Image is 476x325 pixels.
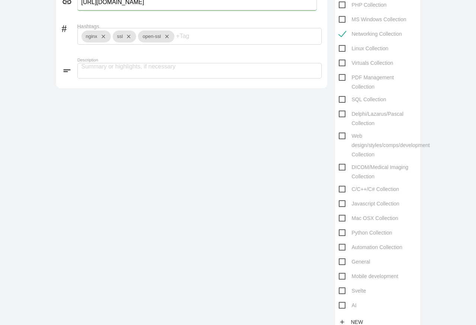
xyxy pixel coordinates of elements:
[339,131,430,141] span: Web design/styles/comps/development Collection
[339,272,398,281] span: Mobile development
[339,29,402,39] span: Networking Collection
[339,73,416,82] span: PDF Management Collection
[339,286,366,296] span: Svelte
[339,0,387,10] span: PHP Collection
[339,257,370,267] span: General
[339,163,416,172] span: DICOM/Medical Imaging Collection
[138,31,174,42] div: open-ssl
[339,44,389,53] span: Linux Collection
[161,31,170,42] i: close
[339,301,357,310] span: AI
[113,31,136,42] div: ssl
[97,31,106,42] i: close
[339,109,416,119] span: Delphi/Lazarus/Pascal Collection
[339,15,406,24] span: MS Windows Collection
[123,31,132,42] i: close
[77,23,322,29] label: Hashtags
[77,58,273,63] label: Description
[339,95,386,104] span: SQL Collection
[339,199,399,208] span: Javascript Collection
[339,228,392,238] span: Python Collection
[62,22,77,32] i: #
[339,185,399,194] span: C/C++/C# Collection
[339,214,398,223] span: Mac OSX Collection
[62,66,77,76] i: short_text
[81,31,111,42] div: nginx
[176,28,221,44] input: +Tag
[339,243,402,252] span: Automation Collection
[339,58,393,68] span: Virtuals Collection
